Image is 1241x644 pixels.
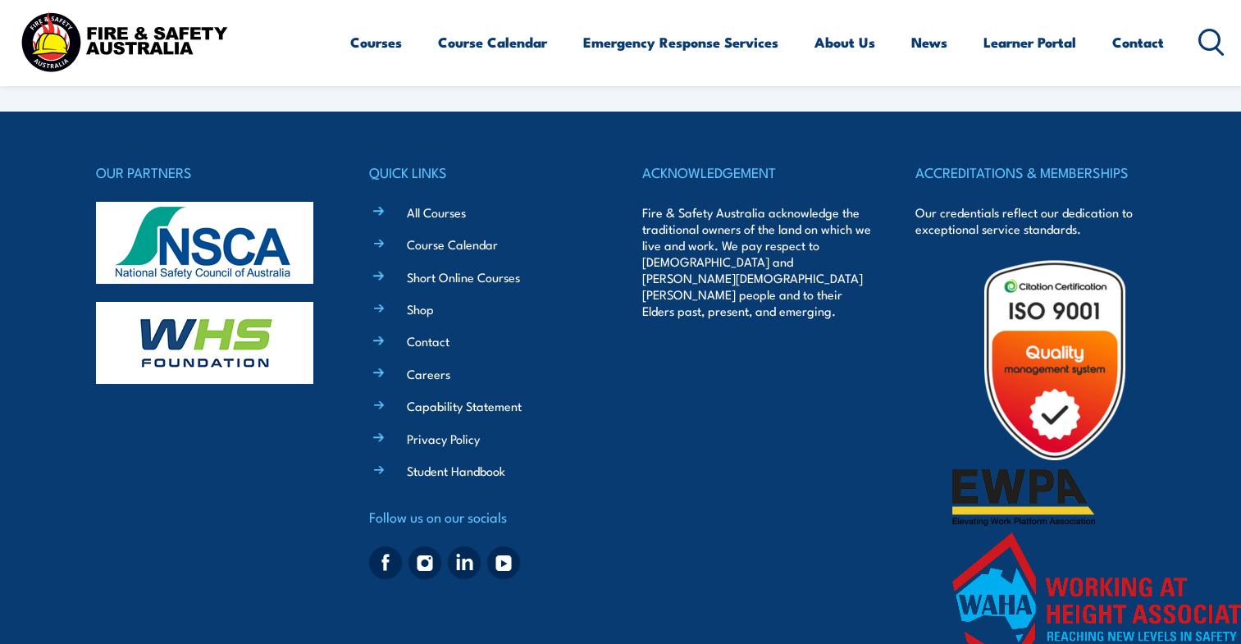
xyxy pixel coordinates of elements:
[583,21,778,64] a: Emergency Response Services
[369,505,599,528] h4: Follow us on our socials
[814,21,875,64] a: About Us
[96,302,313,384] img: whs-logo-footer
[407,462,505,479] a: Student Handbook
[96,161,326,184] h4: OUR PARTNERS
[407,268,520,285] a: Short Online Courses
[407,430,480,447] a: Privacy Policy
[438,21,547,64] a: Course Calendar
[642,161,872,184] h4: ACKNOWLEDGEMENT
[642,204,872,319] p: Fire & Safety Australia acknowledge the traditional owners of the land on which we live and work....
[407,235,498,253] a: Course Calendar
[911,21,947,64] a: News
[915,204,1145,237] p: Our credentials reflect our dedication to exceptional service standards.
[407,365,450,382] a: Careers
[1112,21,1164,64] a: Contact
[350,21,402,64] a: Courses
[407,300,434,317] a: Shop
[407,203,466,221] a: All Courses
[983,21,1076,64] a: Learner Portal
[407,332,449,349] a: Contact
[915,161,1145,184] h4: ACCREDITATIONS & MEMBERSHIPS
[952,469,1095,526] img: ewpa-logo
[407,397,522,414] a: Capability Statement
[952,258,1157,463] img: Untitled design (19)
[96,202,313,284] img: nsca-logo-footer
[369,161,599,184] h4: QUICK LINKS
